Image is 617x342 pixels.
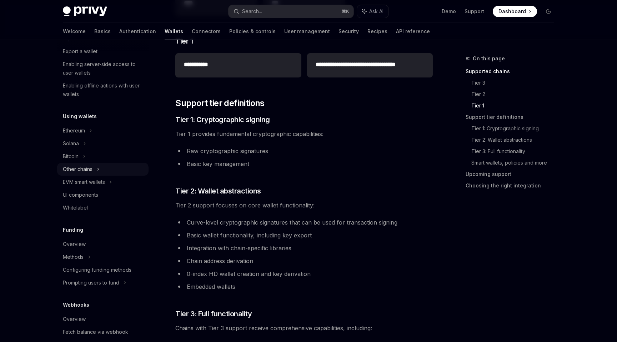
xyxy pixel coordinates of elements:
[175,146,433,156] li: Raw cryptographic signatures
[175,256,433,266] li: Chain address derivation
[63,253,84,261] div: Methods
[471,146,560,157] a: Tier 3: Full functionality
[63,203,88,212] div: Whitelabel
[57,58,149,79] a: Enabling server-side access to user wallets
[175,269,433,279] li: 0-index HD wallet creation and key derivation
[63,23,86,40] a: Welcome
[57,238,149,251] a: Overview
[471,77,560,89] a: Tier 3
[367,23,387,40] a: Recipes
[57,79,149,101] a: Enabling offline actions with user wallets
[471,123,560,134] a: Tier 1: Cryptographic signing
[57,313,149,326] a: Overview
[473,54,505,63] span: On this page
[63,226,83,234] h5: Funding
[57,326,149,338] a: Fetch balance via webhook
[471,100,560,111] a: Tier 1
[493,6,537,17] a: Dashboard
[396,23,430,40] a: API reference
[63,178,105,186] div: EVM smart wallets
[175,115,270,125] span: Tier 1: Cryptographic signing
[229,5,353,18] button: Search...⌘K
[165,23,183,40] a: Wallets
[369,8,383,15] span: Ask AI
[94,23,111,40] a: Basics
[63,301,89,309] h5: Webhooks
[63,191,98,199] div: UI components
[175,200,433,210] span: Tier 2 support focuses on core wallet functionality:
[338,23,359,40] a: Security
[63,112,97,121] h5: Using wallets
[63,81,144,99] div: Enabling offline actions with user wallets
[471,89,560,100] a: Tier 2
[63,47,97,56] div: Export a wallet
[175,243,433,253] li: Integration with chain-specific libraries
[57,263,149,276] a: Configuring funding methods
[442,8,456,15] a: Demo
[466,180,560,191] a: Choosing the right integration
[57,188,149,201] a: UI components
[175,36,193,46] span: Tier 1
[284,23,330,40] a: User management
[175,97,265,109] span: Support tier definitions
[466,66,560,77] a: Supported chains
[357,5,388,18] button: Ask AI
[175,282,433,292] li: Embedded wallets
[175,217,433,227] li: Curve-level cryptographic signatures that can be used for transaction signing
[57,201,149,214] a: Whitelabel
[63,328,128,336] div: Fetch balance via webhook
[63,60,144,77] div: Enabling server-side access to user wallets
[498,8,526,15] span: Dashboard
[175,323,433,333] span: Chains with Tier 3 support receive comprehensive capabilities, including:
[63,240,86,248] div: Overview
[175,230,433,240] li: Basic wallet functionality, including key export
[175,129,433,139] span: Tier 1 provides fundamental cryptographic capabilities:
[119,23,156,40] a: Authentication
[229,23,276,40] a: Policies & controls
[63,152,79,161] div: Bitcoin
[63,278,119,287] div: Prompting users to fund
[175,186,261,196] span: Tier 2: Wallet abstractions
[543,6,554,17] button: Toggle dark mode
[466,169,560,180] a: Upcoming support
[342,9,349,14] span: ⌘ K
[192,23,221,40] a: Connectors
[63,139,79,148] div: Solana
[63,126,85,135] div: Ethereum
[465,8,484,15] a: Support
[466,111,560,123] a: Support tier definitions
[57,45,149,58] a: Export a wallet
[242,7,262,16] div: Search...
[175,309,252,319] span: Tier 3: Full functionality
[63,165,92,173] div: Other chains
[63,6,107,16] img: dark logo
[63,315,86,323] div: Overview
[471,157,560,169] a: Smart wallets, policies and more
[63,266,131,274] div: Configuring funding methods
[175,159,433,169] li: Basic key management
[471,134,560,146] a: Tier 2: Wallet abstractions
